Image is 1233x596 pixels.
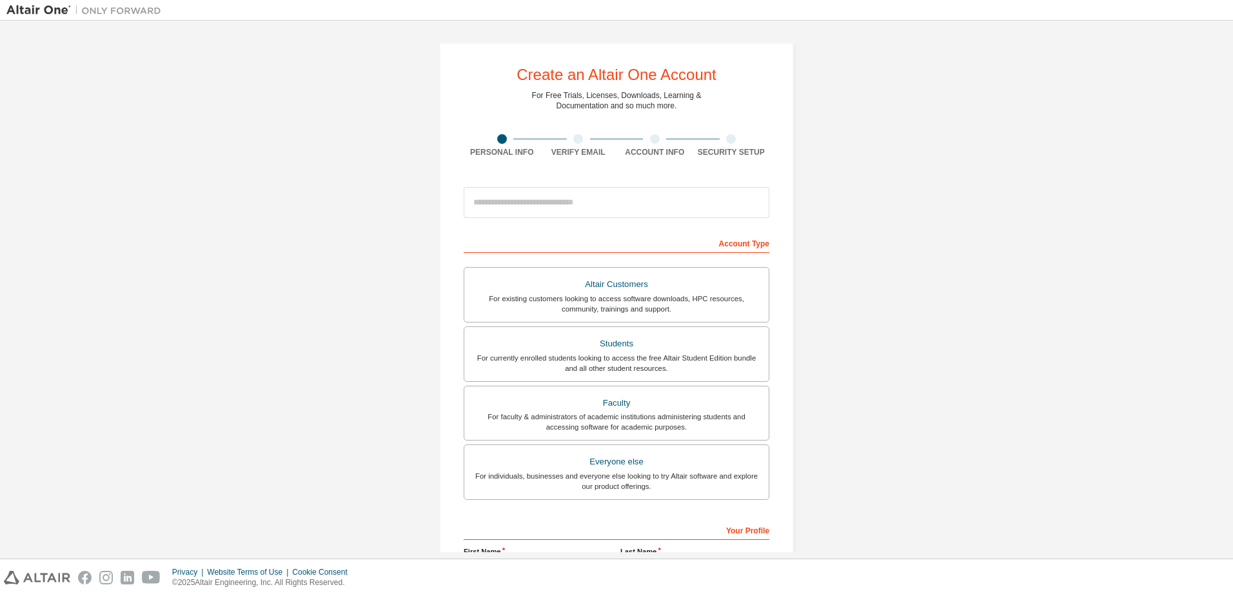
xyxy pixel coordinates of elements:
[99,571,113,584] img: instagram.svg
[616,147,693,157] div: Account Info
[517,67,716,83] div: Create an Altair One Account
[464,519,769,540] div: Your Profile
[472,453,761,471] div: Everyone else
[464,546,613,557] label: First Name
[693,147,770,157] div: Security Setup
[464,232,769,253] div: Account Type
[472,353,761,373] div: For currently enrolled students looking to access the free Altair Student Edition bundle and all ...
[172,567,207,577] div: Privacy
[472,471,761,492] div: For individuals, businesses and everyone else looking to try Altair software and explore our prod...
[142,571,161,584] img: youtube.svg
[472,335,761,353] div: Students
[532,90,702,111] div: For Free Trials, Licenses, Downloads, Learning & Documentation and so much more.
[121,571,134,584] img: linkedin.svg
[472,275,761,293] div: Altair Customers
[620,546,769,557] label: Last Name
[292,567,355,577] div: Cookie Consent
[4,571,70,584] img: altair_logo.svg
[6,4,168,17] img: Altair One
[472,293,761,314] div: For existing customers looking to access software downloads, HPC resources, community, trainings ...
[78,571,92,584] img: facebook.svg
[540,147,617,157] div: Verify Email
[472,394,761,412] div: Faculty
[207,567,292,577] div: Website Terms of Use
[464,147,540,157] div: Personal Info
[472,412,761,432] div: For faculty & administrators of academic institutions administering students and accessing softwa...
[172,577,355,588] p: © 2025 Altair Engineering, Inc. All Rights Reserved.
